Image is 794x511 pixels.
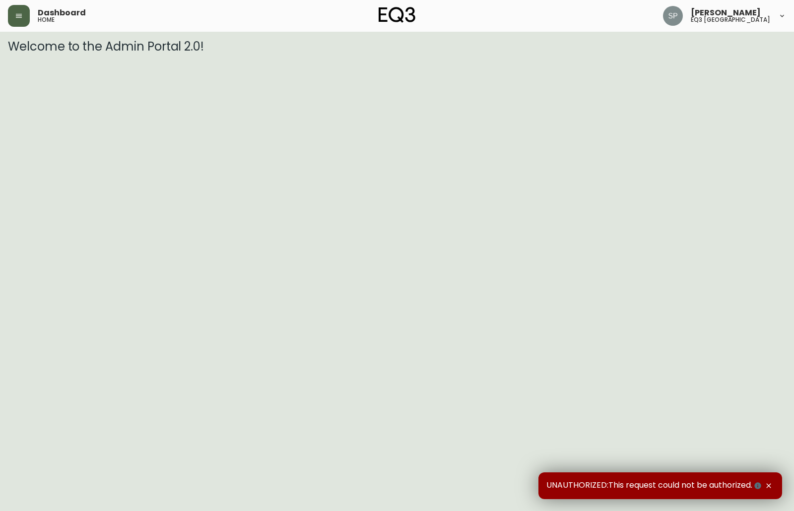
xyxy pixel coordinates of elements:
img: logo [379,7,415,23]
img: 25c0ecf8c5ed261b7fd55956ee48612f [663,6,683,26]
span: UNAUTHORIZED:This request could not be authorized. [546,480,763,491]
span: [PERSON_NAME] [691,9,761,17]
span: Dashboard [38,9,86,17]
h5: home [38,17,55,23]
h5: eq3 [GEOGRAPHIC_DATA] [691,17,770,23]
h3: Welcome to the Admin Portal 2.0! [8,40,786,54]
